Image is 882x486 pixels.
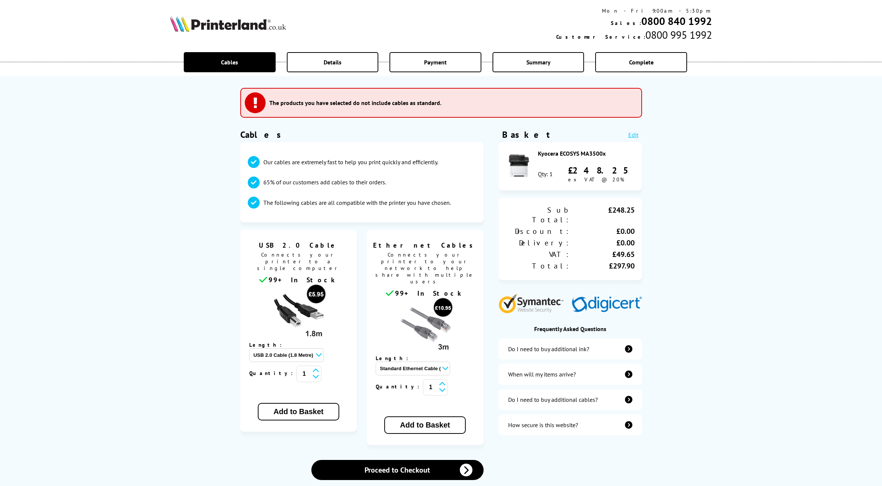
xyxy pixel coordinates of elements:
[311,460,483,480] a: Proceed to Checkout
[641,14,712,28] a: 0800 840 1992
[397,298,453,353] img: Ethernet cable
[384,416,465,434] button: Add to Basket
[556,34,645,40] span: Customer Service:
[570,205,635,225] div: £248.25
[570,238,635,248] div: £0.00
[568,165,635,176] div: £248.25
[258,403,339,420] button: Add to Basket
[508,396,598,403] div: Do I need to buy additional cables?
[263,158,438,166] p: Our cables are extremely fast to help you print quickly and efficiently.
[249,370,296,377] span: Quantity:
[376,383,423,390] span: Quantity:
[395,289,464,298] span: 99+ In Stock
[324,58,341,66] span: Details
[570,250,635,259] div: £49.65
[170,16,286,32] img: Printerland Logo
[498,414,642,435] a: secure-website
[498,292,569,313] img: Symantec Website Security
[506,153,532,179] img: Kyocera ECOSYS MA3500x
[526,58,551,66] span: Summary
[424,58,447,66] span: Payment
[498,325,642,333] div: Frequently Asked Questions
[506,238,570,248] div: Delivery:
[508,345,589,353] div: Do I need to buy additional ink?
[506,205,570,225] div: Sub Total:
[538,150,635,157] div: Kyocera ECOSYS MA3500x
[572,296,642,313] img: Digicert
[246,241,352,250] span: USB 2.0 Cable
[506,250,570,259] div: VAT:
[570,226,635,236] div: £0.00
[249,342,289,348] span: Length:
[629,58,654,66] span: Complete
[538,170,553,178] div: Qty: 1
[498,364,642,385] a: items-arrive
[611,20,641,26] span: Sales:
[498,389,642,410] a: additional-cables
[502,129,551,140] div: Basket
[570,261,635,271] div: £297.90
[221,58,238,66] span: Cables
[628,131,638,139] a: Edit
[240,129,484,140] h1: Cables
[506,226,570,236] div: Discount:
[556,7,712,14] div: Mon - Fri 9:00am - 5:30pm
[498,339,642,359] a: additional-ink
[263,178,386,186] p: 65% of our customers add cables to their orders.
[508,421,578,429] div: How secure is this website?
[372,241,478,250] span: Ethernet Cables
[244,250,353,275] span: Connects your printer to a single computer
[508,371,576,378] div: When will my items arrive?
[506,261,570,271] div: Total:
[645,28,712,42] span: 0800 995 1992
[263,198,451,207] p: The following cables are all compatible with the printer you have chosen.
[269,99,442,107] h3: The products you have selected do not include cables as standard.
[376,355,416,362] span: Length:
[568,176,624,183] span: ex VAT @ 20%
[269,276,338,284] span: 99+ In Stock
[371,250,480,289] span: Connects your printer to your network to help share with multiple users
[270,284,326,340] img: usb cable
